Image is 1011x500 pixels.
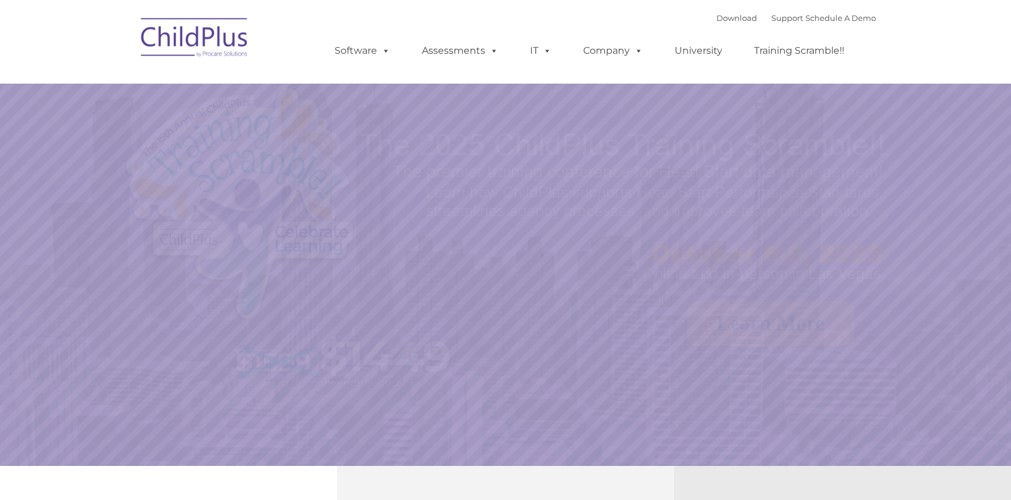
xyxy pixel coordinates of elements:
[687,301,854,346] a: Learn More
[716,13,876,23] font: |
[805,13,876,23] a: Schedule A Demo
[742,39,856,63] a: Training Scramble!!
[571,39,655,63] a: Company
[323,39,402,63] a: Software
[135,10,255,69] img: ChildPlus by Procare Solutions
[716,13,757,23] a: Download
[410,39,510,63] a: Assessments
[518,39,563,63] a: IT
[771,13,803,23] a: Support
[663,39,734,63] a: University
